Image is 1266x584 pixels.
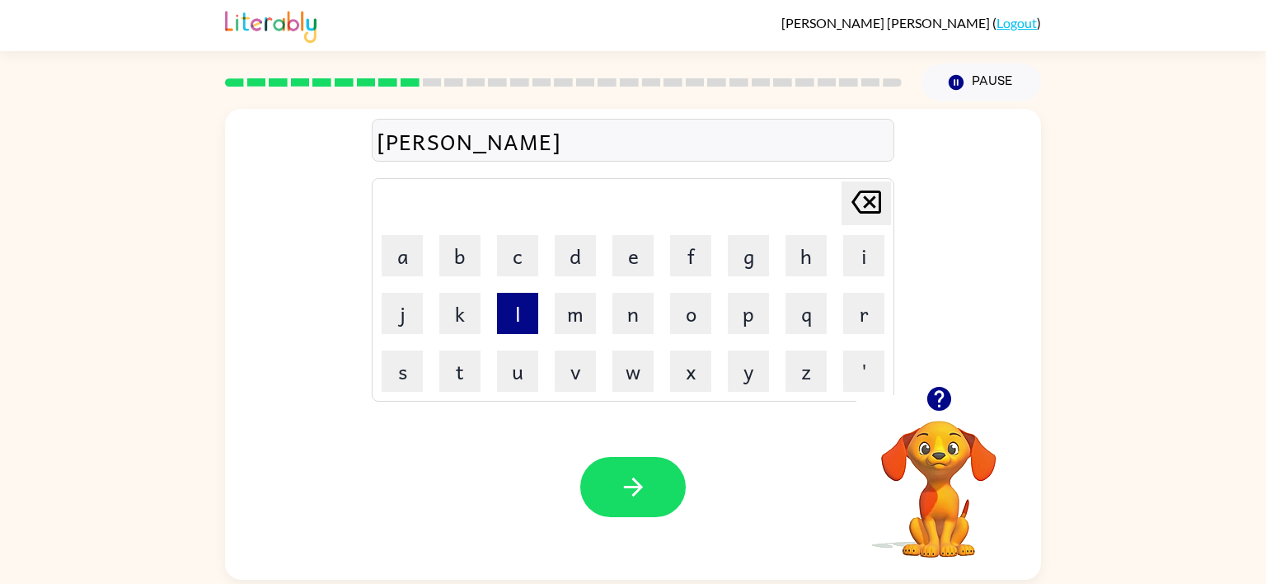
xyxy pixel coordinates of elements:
[843,351,884,392] button: '
[382,235,423,276] button: a
[497,235,538,276] button: c
[781,15,1041,31] div: ( )
[856,395,1021,560] video: Your browser must support playing .mp4 files to use Literably. Please try using another browser.
[225,7,316,43] img: Literably
[996,15,1037,31] a: Logout
[377,124,889,158] div: [PERSON_NAME]
[382,293,423,334] button: j
[670,235,711,276] button: f
[728,235,769,276] button: g
[382,351,423,392] button: s
[785,235,827,276] button: h
[555,293,596,334] button: m
[728,351,769,392] button: y
[670,293,711,334] button: o
[555,351,596,392] button: v
[612,293,654,334] button: n
[439,293,481,334] button: k
[612,351,654,392] button: w
[843,293,884,334] button: r
[670,351,711,392] button: x
[843,235,884,276] button: i
[785,293,827,334] button: q
[497,293,538,334] button: l
[728,293,769,334] button: p
[439,351,481,392] button: t
[785,351,827,392] button: z
[497,351,538,392] button: u
[555,235,596,276] button: d
[921,64,1041,101] button: Pause
[612,235,654,276] button: e
[439,235,481,276] button: b
[781,15,992,31] span: [PERSON_NAME] [PERSON_NAME]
